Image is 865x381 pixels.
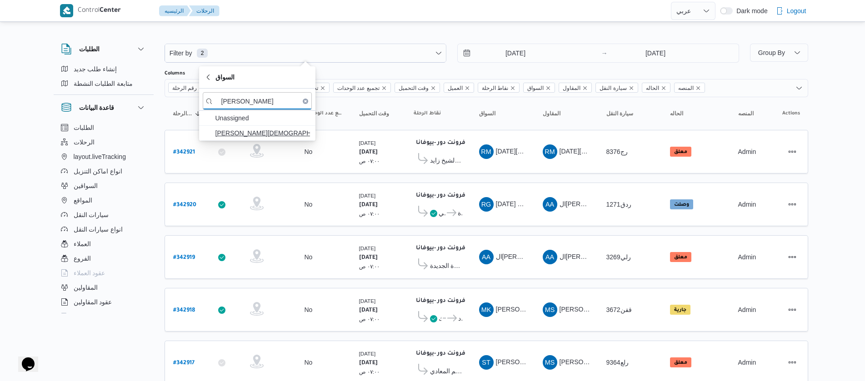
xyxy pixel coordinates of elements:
[359,351,376,356] small: [DATE]
[787,5,806,16] span: Logout
[458,313,463,324] span: فرونت دور مسطرد
[670,305,690,315] span: جارية
[359,369,380,375] small: ٠٧:٠٠ ص
[479,355,494,370] div: Saaid Throt Mahmood Radhwan
[482,355,490,370] span: ST
[735,106,758,121] button: المنصه
[74,267,105,278] span: عقود العملاء
[173,307,195,314] b: # 342918
[481,197,491,212] span: RG
[173,304,195,316] a: #342918
[458,208,463,218] span: قسم الجيزة
[305,110,343,117] span: تجميع عدد الوحدات
[61,102,146,113] button: قاعدة البيانات
[57,135,150,149] button: الرحلات
[74,282,98,293] span: المقاولين
[595,83,638,93] span: سيارة النقل
[785,250,800,264] button: Actions
[582,85,588,91] button: Remove المقاول from selection in this group
[738,306,756,313] span: Admin
[448,83,463,93] span: العميل
[57,208,150,222] button: سيارات النقل
[215,72,235,83] span: السواق
[600,83,626,93] span: سيارة النقل
[481,144,491,159] span: RM
[303,99,308,104] button: Clear input
[359,110,389,117] span: وقت التحميل
[496,358,602,366] span: [PERSON_NAME] [PERSON_NAME]
[560,200,618,208] span: ال[PERSON_NAME]
[57,120,150,135] button: الطلبات
[173,360,195,366] b: # 342917
[606,306,632,313] span: قفن3672
[305,148,313,156] div: No
[479,110,495,117] span: السواق
[337,83,380,93] span: تجميع عدد الوحدات
[359,202,378,208] b: [DATE]
[359,149,378,156] b: [DATE]
[610,44,701,62] input: Press the down key to open a popover containing a calendar.
[74,238,91,249] span: العملاء
[782,110,800,117] span: Actions
[199,66,315,89] button: السواق
[523,83,555,93] span: السواق
[215,128,310,139] span: [PERSON_NAME][DEMOGRAPHIC_DATA]
[57,193,150,208] button: المواقع
[543,197,557,212] div: Alsaid Ahmad Alsaid Ibrahem
[173,255,195,261] b: # 342919
[758,49,785,56] span: Group By
[479,302,494,317] div: Mahmood Kamal Abadalghni Mahmood Ibrahem
[458,44,561,62] input: Press the down key to open a popover containing a calendar.
[695,85,701,91] button: Remove المنصه from selection in this group
[215,113,310,124] span: Unassigned
[444,83,474,93] span: العميل
[173,110,193,117] span: رقم الرحلة; Sorted in descending order
[305,200,313,208] div: No
[74,166,123,177] span: انواع اماكن التنزيل
[785,302,800,317] button: Actions
[189,5,220,16] button: الرحلات
[785,197,800,212] button: Actions
[57,309,150,324] button: اجهزة التليفون
[172,83,197,93] span: رقم الرحلة
[601,50,608,56] div: →
[74,137,95,148] span: الرحلات
[670,199,693,209] span: وصلت
[305,358,313,366] div: No
[678,83,694,93] span: المنصه
[481,302,491,317] span: MK
[545,355,555,370] span: MS
[57,76,150,91] button: متابعة الطلبات النشطة
[395,83,440,93] span: وقت التحميل
[173,251,195,263] a: #342919
[666,106,725,121] button: الحاله
[543,144,557,159] div: Rmdhan Muhammad Muhammad Abadalamunam
[414,110,441,117] span: نقاط الرحلة
[539,106,594,121] button: المقاول
[173,149,195,156] b: # 342921
[545,144,555,159] span: RM
[560,253,618,260] span: ال[PERSON_NAME]
[359,140,376,146] small: [DATE]
[543,302,557,317] div: Muhammad Slah Abadalltaif Alshrif
[305,306,313,314] div: No
[478,83,520,93] span: نقاط الرحلة
[646,83,659,93] span: الحاله
[772,2,810,20] button: Logout
[606,201,631,208] span: ردق1271
[545,85,551,91] button: Remove السواق from selection in this group
[416,298,465,304] b: فرونت دور -بيوفانا
[510,85,515,91] button: Remove نقاط الرحلة from selection in this group
[74,253,91,264] span: الفروع
[168,83,208,93] span: رقم الرحلة
[603,106,657,121] button: سيارة النقل
[165,70,185,77] label: Columns
[430,366,463,376] span: قسم المعادي
[165,44,446,62] button: Filter by2 available filters
[795,84,803,92] button: Open list of options
[57,237,150,251] button: العملاء
[785,355,800,370] button: Actions
[606,110,633,117] span: سيارة النقل
[661,85,666,91] button: Remove الحاله from selection in this group
[57,280,150,295] button: المقاولين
